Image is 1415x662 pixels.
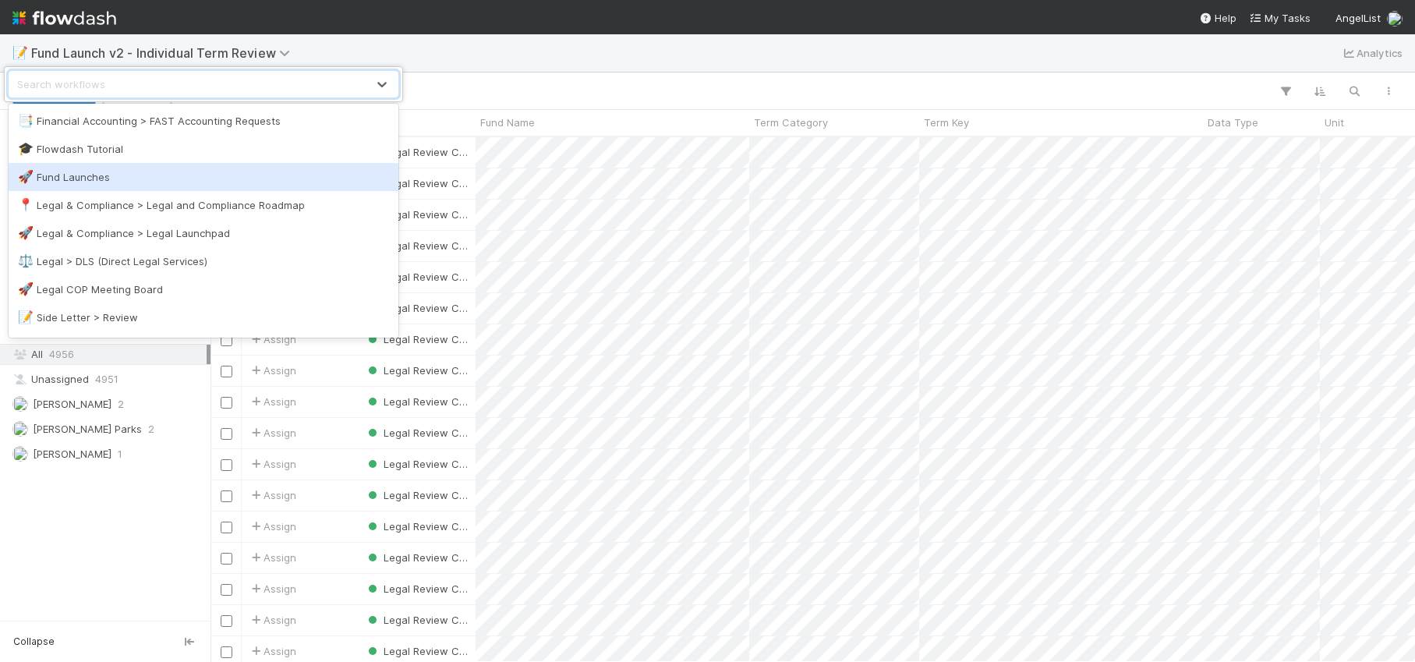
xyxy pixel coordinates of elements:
div: Legal > DLS (Direct Legal Services) [18,253,389,269]
span: 🚀 [18,226,34,239]
span: 📍 [18,198,34,211]
span: 🎓 [18,142,34,155]
span: 🚀 [18,282,34,296]
div: Side Letter > Review [18,310,389,325]
div: Legal COP Meeting Board [18,281,389,297]
div: Fund Launches [18,169,389,185]
span: 🚀 [18,170,34,183]
div: Search workflows [17,76,105,92]
div: Flowdash Tutorial [18,141,389,157]
span: ⚖️ [18,254,34,267]
div: Legal & Compliance > Legal and Compliance Roadmap [18,197,389,213]
div: Financial Accounting > FAST Accounting Requests [18,113,389,129]
div: Legal & Compliance > Legal Launchpad [18,225,389,241]
span: 📝 [18,310,34,324]
span: 📑 [18,114,34,127]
